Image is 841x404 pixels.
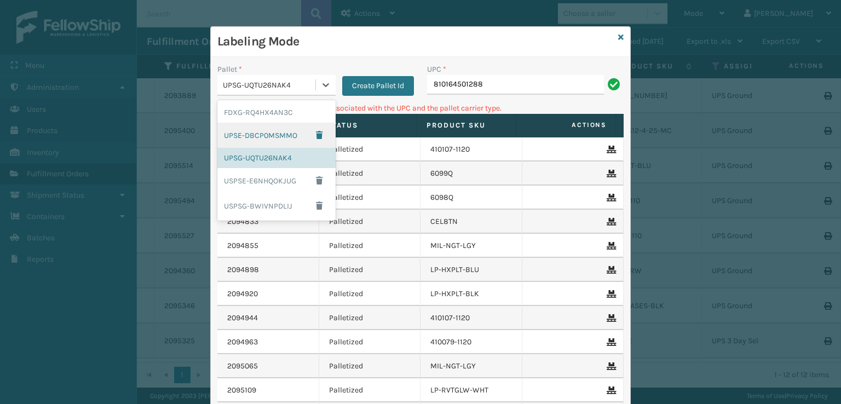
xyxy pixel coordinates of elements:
[319,282,421,306] td: Palletized
[319,354,421,378] td: Palletized
[319,234,421,258] td: Palletized
[420,210,522,234] td: CEL8TN
[227,385,256,396] a: 2095109
[420,354,522,378] td: MIL-NGT-LGY
[607,386,613,394] i: Remove From Pallet
[227,264,259,275] a: 2094898
[607,218,613,226] i: Remove From Pallet
[217,102,336,123] div: FDXG-RQ4HX4AN3C
[427,120,506,130] label: Product SKU
[319,186,421,210] td: Palletized
[217,123,336,148] div: UPSE-DBCP0MSMMO
[227,288,258,299] a: 2094920
[607,242,613,250] i: Remove From Pallet
[319,137,421,161] td: Palletized
[420,234,522,258] td: MIL-NGT-LGY
[319,258,421,282] td: Palletized
[420,282,522,306] td: LP-HXPLT-BLK
[217,193,336,218] div: USPSG-BWIVNPDLIJ
[520,116,613,134] span: Actions
[227,216,258,227] a: 2094833
[227,337,258,348] a: 2094963
[607,170,613,177] i: Remove From Pallet
[420,258,522,282] td: LP-HXPLT-BLU
[607,362,613,370] i: Remove From Pallet
[607,314,613,322] i: Remove From Pallet
[427,64,446,75] label: UPC
[217,168,336,193] div: USPSE-E6NHQOKJUG
[420,378,522,402] td: LP-RVTGLW-WHT
[319,210,421,234] td: Palletized
[319,378,421,402] td: Palletized
[420,186,522,210] td: 6098Q
[420,330,522,354] td: 410079-1120
[227,313,258,324] a: 2094944
[420,161,522,186] td: 6099Q
[217,64,242,75] label: Pallet
[319,330,421,354] td: Palletized
[607,146,613,153] i: Remove From Pallet
[223,79,316,91] div: UPSG-UQTU26NAK4
[319,161,421,186] td: Palletized
[342,76,414,96] button: Create Pallet Id
[607,266,613,274] i: Remove From Pallet
[319,306,421,330] td: Palletized
[420,137,522,161] td: 410107-1120
[327,120,406,130] label: Status
[607,290,613,298] i: Remove From Pallet
[217,33,614,50] h3: Labeling Mode
[227,240,258,251] a: 2094855
[420,306,522,330] td: 410107-1120
[607,194,613,201] i: Remove From Pallet
[227,361,258,372] a: 2095065
[607,338,613,346] i: Remove From Pallet
[217,148,336,168] div: UPSG-UQTU26NAK4
[217,102,624,114] p: Can't find any fulfillment orders associated with the UPC and the pallet carrier type.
